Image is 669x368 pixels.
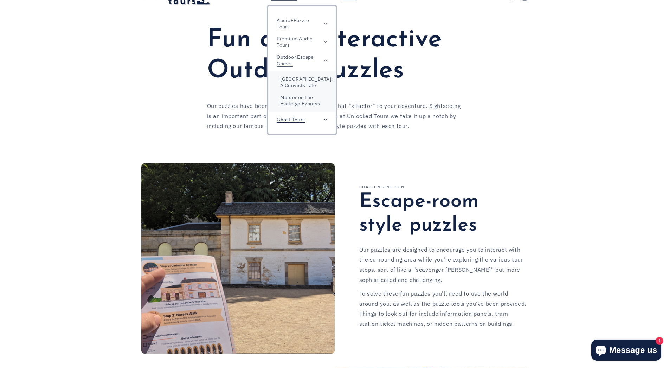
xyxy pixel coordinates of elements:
p: Our puzzles are designed to encourage you to interact with the surrounding area while you're expl... [359,245,528,285]
summary: Outdoor Escape Games [268,51,336,69]
inbox-online-store-chat: Shopify online store chat [589,340,663,362]
p: CHALLENGING FUN [359,185,405,189]
span: Outdoor Escape Games [277,54,320,66]
h2: Escape-room style puzzles [359,190,528,238]
summary: Audio+Puzzle Tours [268,14,336,33]
p: To solve these fun puzzles you'll need to use the world around you, as well as the puzzle tools y... [359,289,528,329]
summary: Premium Audio Tours [268,33,336,51]
summary: Ghost Tours [268,114,336,125]
a: [GEOGRAPHIC_DATA]: A Convicts Tale [268,73,336,91]
span: Premium Audio Tours [277,35,320,48]
div: Our puzzles have been carefully crafted to add that "x-factor" to your adventure. Sightseeing is ... [207,101,462,131]
a: Murder on the Eveleigh Express [268,91,336,110]
span: Audio+Puzzle Tours [277,17,320,30]
h1: Fun and Interactive Outdoor Puzzles [207,25,462,87]
span: Ghost Tours [277,116,305,123]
